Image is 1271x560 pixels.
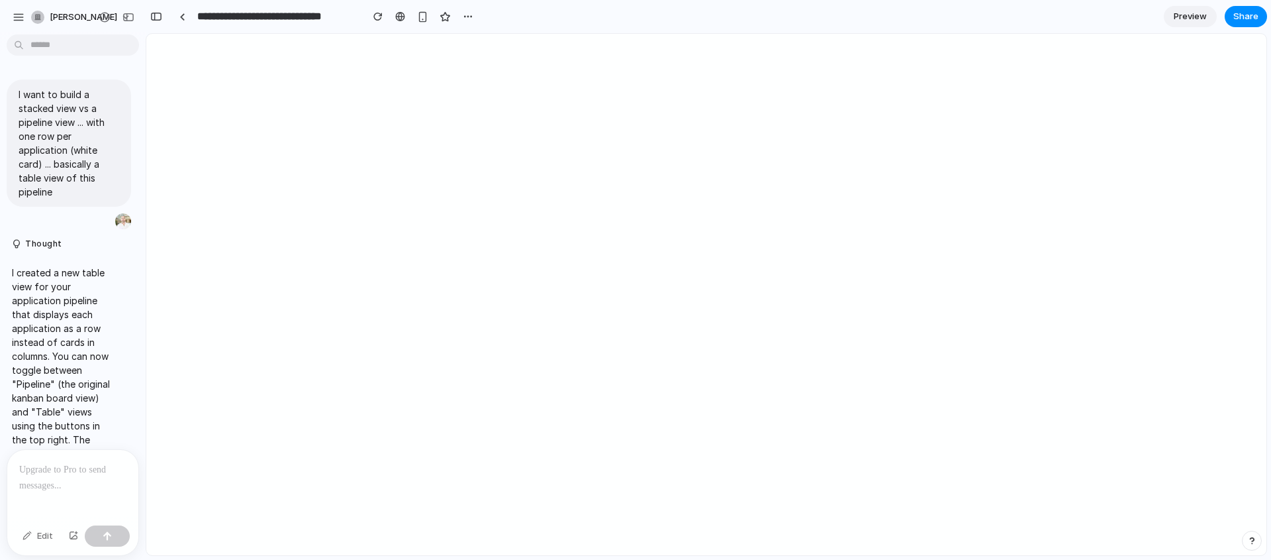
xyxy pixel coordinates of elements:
a: Preview [1164,6,1217,27]
button: [PERSON_NAME] [26,7,138,28]
span: Share [1233,10,1258,23]
button: Share [1225,6,1267,27]
span: [PERSON_NAME] [50,11,117,24]
p: I want to build a stacked view vs a pipeline view ... with one row per application (white card) .... [19,87,119,199]
span: Preview [1174,10,1207,23]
